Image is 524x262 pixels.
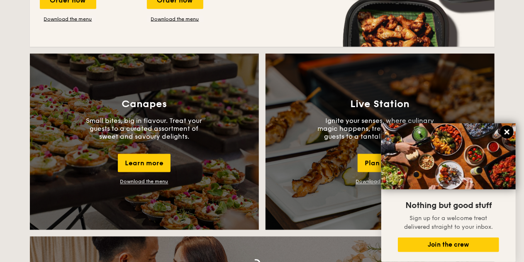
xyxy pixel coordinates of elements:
img: DSC07876-Edit02-Large.jpeg [381,123,516,189]
a: Download the menu [40,16,96,22]
p: Ignite your senses, where culinary magic happens, treating you and your guests to a tantalising e... [318,117,442,141]
span: Sign up for a welcome treat delivered straight to your inbox. [404,215,493,230]
button: Join the crew [398,238,499,252]
h3: Live Station [350,99,409,110]
h3: Canapes [122,99,167,110]
span: Nothing but good stuff [405,201,492,211]
a: Download the menu [120,179,168,185]
a: Download the menu [356,179,404,185]
div: Plan now [358,154,402,172]
p: Small bites, big in flavour. Treat your guests to a curated assortment of sweet and savoury delig... [82,117,207,141]
a: Download the menu [147,16,203,22]
button: Close [500,125,514,139]
div: Learn more [118,154,171,172]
